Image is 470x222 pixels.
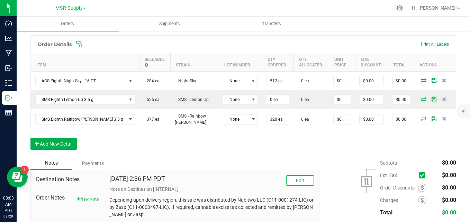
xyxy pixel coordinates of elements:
th: Item [31,53,139,72]
span: None [223,95,249,104]
div: Manage settings [395,5,404,11]
input: 0 [266,76,289,86]
inline-svg: Manufacturing [5,50,12,57]
span: 0 ea [298,117,309,122]
input: 0 [360,95,383,104]
span: $0.00 [442,172,456,178]
p: 08/20 [3,214,13,219]
inline-svg: Inventory [5,80,12,86]
input: 0 [392,76,410,86]
span: Transfers [253,21,290,27]
inline-svg: Dashboard [5,20,12,27]
a: Orders [17,17,119,31]
span: Hi, [PERSON_NAME]! [412,5,457,11]
span: Order Discounts [380,185,418,191]
span: Save Order Detail [429,78,439,82]
span: Charges [380,197,418,203]
span: Shipments [150,21,189,27]
div: Notes [30,157,72,170]
span: Delete Order Detail [439,78,450,82]
span: Save Order Detail [429,117,439,121]
input: 0 [334,95,351,104]
span: SMS - Lemon-Up [175,97,209,102]
span: Total [380,209,392,216]
span: Save Order Detail [429,97,439,101]
span: $0.00 [442,159,456,166]
span: 0 ea [298,78,309,83]
th: Strain [171,53,219,72]
button: Edit [286,175,314,186]
button: Add New Detail [30,138,77,150]
span: Order Notes [36,194,99,202]
span: MSR Supply [55,5,83,11]
input: 0 [360,114,383,124]
a: Shipments [119,17,221,31]
span: 526 ea [143,97,160,102]
button: New Note [77,196,99,202]
span: Orders [52,21,83,27]
p: Note on Destination [INTERNAL] [109,186,314,193]
span: SMS Eighth Lemon-Up 3.5 g [36,95,126,104]
th: Unit Price [329,53,355,72]
input: 0 [266,114,289,124]
span: $0.00 [442,209,456,216]
th: Qty Ordered [262,53,293,72]
span: $0.00 [442,197,456,203]
span: 0 ea [298,97,309,102]
span: NO DATA FOUND [35,76,135,86]
p: 08:03 AM PDT [3,195,13,214]
span: 377 ea [143,117,160,122]
span: Edit [296,178,304,183]
th: Qty Allocated [293,53,329,72]
span: None [223,76,249,86]
span: AGS Eighth Night Sky - 16 CT [36,76,126,86]
span: Delete Order Detail [439,117,450,121]
th: Line Discount [355,53,388,72]
span: NO DATA FOUND [35,114,135,124]
inline-svg: Analytics [5,35,12,42]
input: 0 [392,114,410,124]
span: Subtotal [380,160,398,166]
span: None [223,114,249,124]
input: 0 [360,76,383,86]
input: 0 [334,114,351,124]
span: $0.00 [442,184,456,191]
span: Night Sky [175,78,196,83]
span: SMS Eighth Rainbow [PERSON_NAME] 3.5 g [36,114,126,124]
th: Actions [414,53,456,72]
span: Destination Notes [36,175,99,184]
span: SMS - Rainbow [PERSON_NAME] [175,114,206,125]
span: Calculate excise tax [419,171,428,180]
th: Total [388,53,414,72]
input: 0 [392,95,410,104]
div: Payments [72,157,114,169]
inline-svg: Reports [5,109,12,116]
th: Lot Number [219,53,262,72]
span: Est. Tax [380,173,416,178]
iframe: Resource center [7,167,28,187]
input: 0 [266,95,289,104]
iframe: Resource center unread badge [20,166,29,174]
inline-svg: Outbound [5,94,12,101]
input: 0 [334,76,351,86]
span: NO DATA FOUND [35,94,135,105]
a: Transfers [221,17,323,31]
p: Depending upon delivery region, this sale was distributed by Nabitwo LLC (C11-0001274-LIC) or by ... [109,196,314,218]
span: 204 ea [143,78,160,83]
th: Sellable [139,53,171,72]
h1: Order Details [38,41,72,47]
span: Delete Order Detail [439,97,450,101]
inline-svg: Inbound [5,65,12,72]
h4: [DATE] 2:36 PM PDT [109,175,165,182]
